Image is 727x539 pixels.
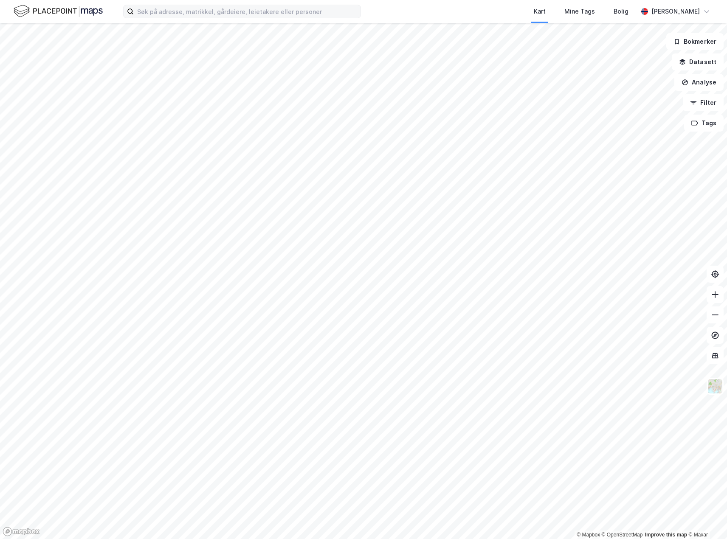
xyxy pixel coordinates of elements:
[534,6,546,17] div: Kart
[134,5,361,18] input: Søk på adresse, matrikkel, gårdeiere, leietakere eller personer
[685,498,727,539] iframe: Chat Widget
[674,74,724,91] button: Analyse
[707,378,723,394] img: Z
[645,532,687,538] a: Improve this map
[564,6,595,17] div: Mine Tags
[683,94,724,111] button: Filter
[666,33,724,50] button: Bokmerker
[14,4,103,19] img: logo.f888ab2527a4732fd821a326f86c7f29.svg
[672,53,724,70] button: Datasett
[614,6,628,17] div: Bolig
[577,532,600,538] a: Mapbox
[684,115,724,132] button: Tags
[685,498,727,539] div: Kontrollprogram for chat
[651,6,700,17] div: [PERSON_NAME]
[3,527,40,536] a: Mapbox homepage
[602,532,643,538] a: OpenStreetMap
